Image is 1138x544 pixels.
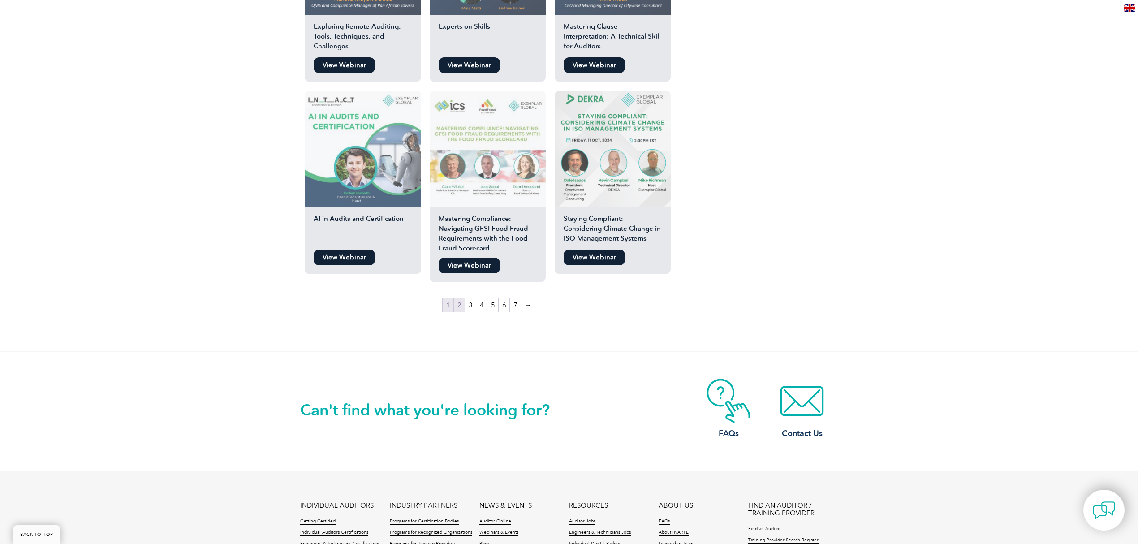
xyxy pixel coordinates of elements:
a: Auditor Jobs [569,518,595,525]
a: Getting Certified [300,518,336,525]
a: Programs for Certification Bodies [390,518,459,525]
a: View Webinar [564,250,625,265]
a: ABOUT US [659,502,693,509]
a: INDIVIDUAL AUDITORS [300,502,374,509]
img: contact-email.webp [766,379,838,423]
a: Page 4 [476,298,487,312]
a: → [521,298,535,312]
a: View Webinar [439,258,500,273]
h2: AI in Audits and Certification [305,214,421,245]
h3: FAQs [693,428,764,439]
a: Training Provider Search Register [748,537,819,544]
h3: Contact Us [766,428,838,439]
img: food fraud [430,91,546,207]
a: BACK TO TOP [13,525,60,544]
img: contact-chat.png [1093,499,1115,522]
a: AI in Audits and Certification [305,91,421,245]
a: FAQs [693,379,764,439]
a: Page 3 [465,298,476,312]
a: Page 7 [510,298,521,312]
a: Page 2 [454,298,465,312]
h2: Mastering Clause Interpretation: A Technical Skill for Auditors [555,22,671,53]
a: About iNARTE [659,530,689,536]
a: NEWS & EVENTS [479,502,532,509]
a: Individual Auditors Certifications [300,530,368,536]
a: FAQs [659,518,670,525]
a: Programs for Recognized Organizations [390,530,472,536]
img: en [1124,4,1135,12]
a: View Webinar [314,57,375,73]
h2: Experts on Skills [430,22,546,53]
a: View Webinar [439,57,500,73]
img: contact-faq.webp [693,379,764,423]
a: FIND AN AUDITOR / TRAINING PROVIDER [748,502,838,517]
a: Webinars & Events [479,530,518,536]
a: RESOURCES [569,502,608,509]
h2: Exploring Remote Auditing: Tools, Techniques, and Challenges [305,22,421,53]
a: View Webinar [314,250,375,265]
a: Page 5 [487,298,498,312]
a: Find an Auditor [748,526,781,532]
a: Page 6 [499,298,509,312]
img: AI audit [305,91,421,207]
a: View Webinar [564,57,625,73]
h2: Can't find what you're looking for? [300,403,569,417]
a: Engineers & Technicians Jobs [569,530,631,536]
a: INDUSTRY PARTNERS [390,502,457,509]
span: Page 1 [443,298,453,312]
a: Contact Us [766,379,838,439]
a: Mastering Compliance: Navigating GFSI Food Fraud Requirements with the Food Fraud Scorecard [430,91,546,253]
h2: Staying Compliant: Considering Climate Change in ISO Management Systems [555,214,671,245]
img: iso [555,91,671,207]
nav: Product Pagination [305,298,672,315]
h2: Mastering Compliance: Navigating GFSI Food Fraud Requirements with the Food Fraud Scorecard [430,214,546,253]
a: Staying Compliant: Considering Climate Change in ISO Management Systems [555,91,671,245]
a: Auditor Online [479,518,511,525]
